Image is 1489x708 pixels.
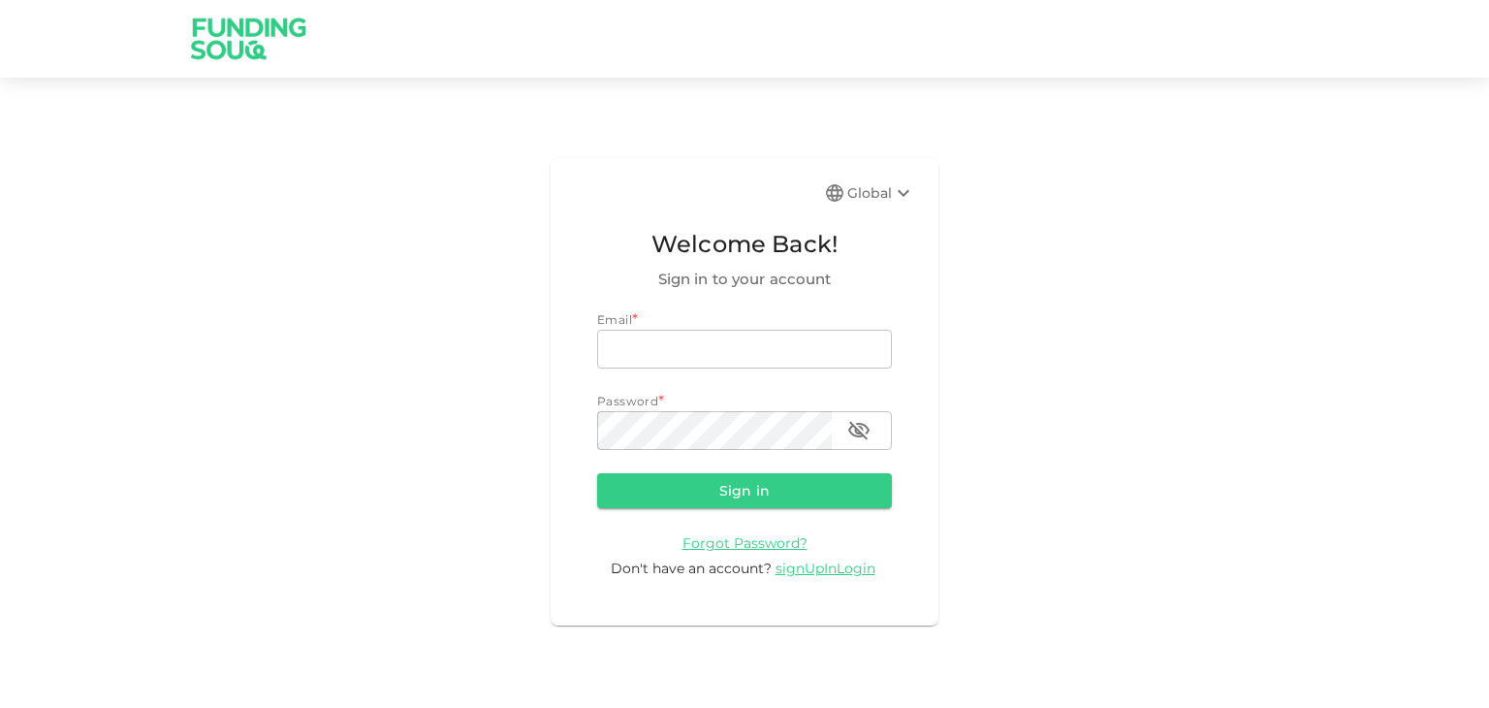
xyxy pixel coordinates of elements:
[682,534,808,552] span: Forgot Password?
[597,473,892,508] button: Sign in
[611,560,772,577] span: Don't have an account?
[597,330,892,369] input: email
[847,181,915,205] div: Global
[597,268,892,291] span: Sign in to your account
[597,394,658,408] span: Password
[776,560,875,577] span: signUpInLogin
[597,411,832,450] input: password
[597,226,892,263] span: Welcome Back!
[682,533,808,552] a: Forgot Password?
[597,312,632,327] span: Email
